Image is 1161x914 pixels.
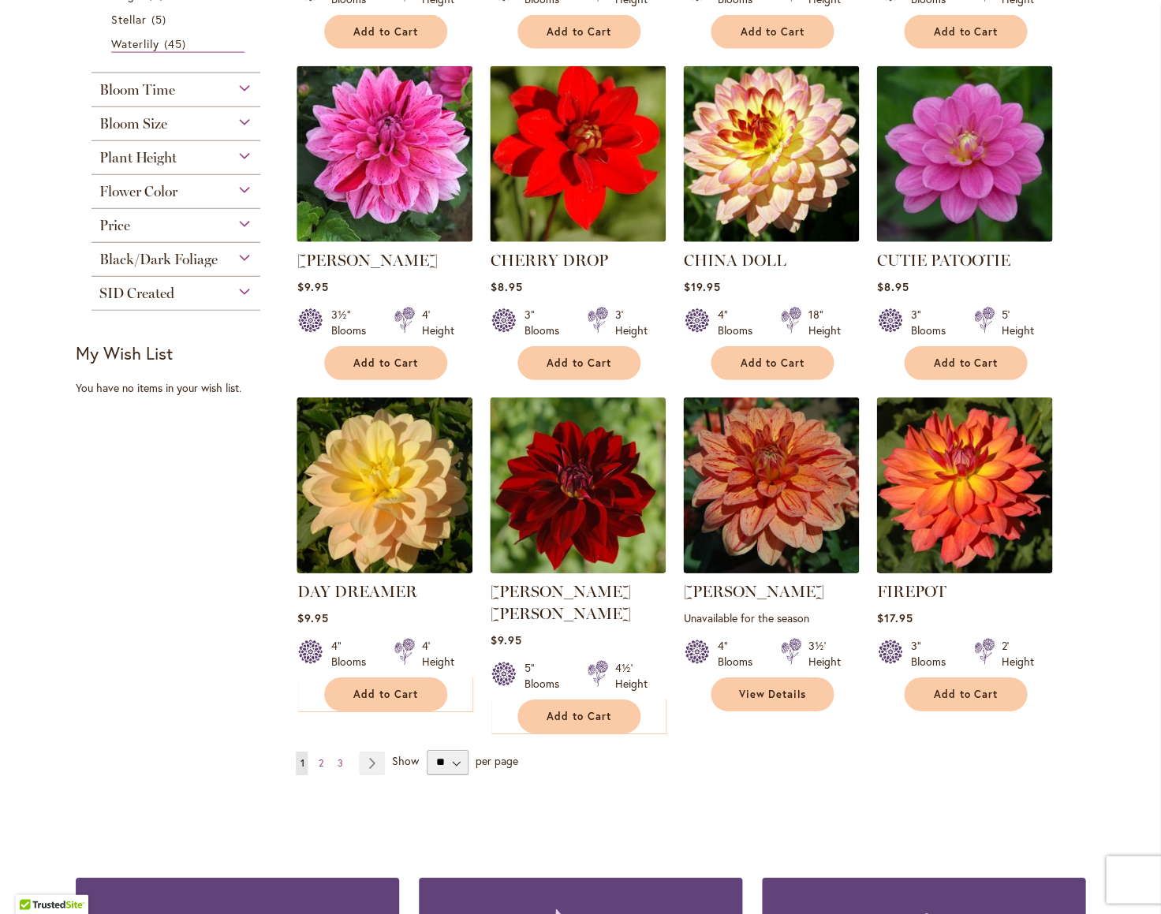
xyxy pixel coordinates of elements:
[111,35,245,53] a: Waterlily 45
[324,677,447,711] button: Add to Cart
[547,710,611,723] span: Add to Cart
[111,12,147,27] span: Stellar
[111,36,159,51] span: Waterlily
[1001,307,1033,338] div: 5' Height
[876,397,1052,573] img: FIREPOT
[300,757,304,769] span: 1
[517,15,640,49] button: Add to Cart
[297,561,472,576] a: DAY DREAMER
[297,610,328,625] span: $9.95
[876,251,1010,270] a: CUTIE PATOOTIE
[910,638,954,670] div: 3" Blooms
[683,610,859,625] p: Unavailable for the season
[490,230,666,245] a: CHERRY DROP
[808,307,840,338] div: 18" Height
[876,279,909,294] span: $8.95
[524,660,568,692] div: 5" Blooms
[99,285,174,302] span: SID Created
[738,688,806,701] span: View Details
[297,230,472,245] a: CHA CHING
[683,397,859,573] img: Elijah Mason
[711,346,834,380] button: Add to Cart
[683,66,859,242] img: CHINA DOLL
[353,688,418,701] span: Add to Cart
[353,25,418,39] span: Add to Cart
[164,35,190,52] span: 45
[330,638,375,670] div: 4" Blooms
[904,15,1027,49] button: Add to Cart
[933,356,998,370] span: Add to Cart
[683,582,823,601] a: [PERSON_NAME]
[297,582,416,601] a: DAY DREAMER
[808,638,840,670] div: 3½' Height
[547,356,611,370] span: Add to Cart
[297,397,472,573] img: DAY DREAMER
[330,307,375,338] div: 3½" Blooms
[717,638,761,670] div: 4" Blooms
[337,757,342,769] span: 3
[876,561,1052,576] a: FIREPOT
[318,757,323,769] span: 2
[711,677,834,711] a: View Details
[904,346,1027,380] button: Add to Cart
[933,25,998,39] span: Add to Cart
[490,279,522,294] span: $8.95
[683,230,859,245] a: CHINA DOLL
[876,610,913,625] span: $17.95
[76,341,173,364] strong: My Wish List
[524,307,568,338] div: 3" Blooms
[297,279,328,294] span: $9.95
[314,752,327,775] a: 2
[99,183,177,200] span: Flower Color
[99,115,167,132] span: Bloom Size
[324,15,447,49] button: Add to Cart
[876,230,1052,245] a: CUTIE PATOOTIE
[353,356,418,370] span: Add to Cart
[614,307,647,338] div: 3' Height
[614,660,647,692] div: 4½' Height
[490,397,666,573] img: DEBORA RENAE
[517,346,640,380] button: Add to Cart
[490,66,666,242] img: CHERRY DROP
[151,11,170,28] span: 5
[490,632,521,647] span: $9.95
[683,561,859,576] a: Elijah Mason
[297,66,472,242] img: CHA CHING
[683,251,786,270] a: CHINA DOLL
[421,638,454,670] div: 4' Height
[910,307,954,338] div: 3" Blooms
[683,279,720,294] span: $19.95
[99,81,175,99] span: Bloom Time
[547,25,611,39] span: Add to Cart
[391,753,418,768] span: Show
[490,251,607,270] a: CHERRY DROP
[12,858,56,902] iframe: Launch Accessibility Center
[717,307,761,338] div: 4" Blooms
[99,217,130,234] span: Price
[333,752,346,775] a: 3
[421,307,454,338] div: 4' Height
[740,356,804,370] span: Add to Cart
[740,25,804,39] span: Add to Cart
[517,699,640,733] button: Add to Cart
[297,251,437,270] a: [PERSON_NAME]
[111,11,245,28] a: Stellar 5
[99,149,177,166] span: Plant Height
[324,346,447,380] button: Add to Cart
[876,66,1052,242] img: CUTIE PATOOTIE
[904,677,1027,711] button: Add to Cart
[711,15,834,49] button: Add to Cart
[99,251,218,268] span: Black/Dark Foliage
[933,688,998,701] span: Add to Cart
[476,753,518,768] span: per page
[76,380,286,396] div: You have no items in your wish list.
[490,582,630,623] a: [PERSON_NAME] [PERSON_NAME]
[1001,638,1033,670] div: 2' Height
[876,582,946,601] a: FIREPOT
[490,561,666,576] a: DEBORA RENAE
